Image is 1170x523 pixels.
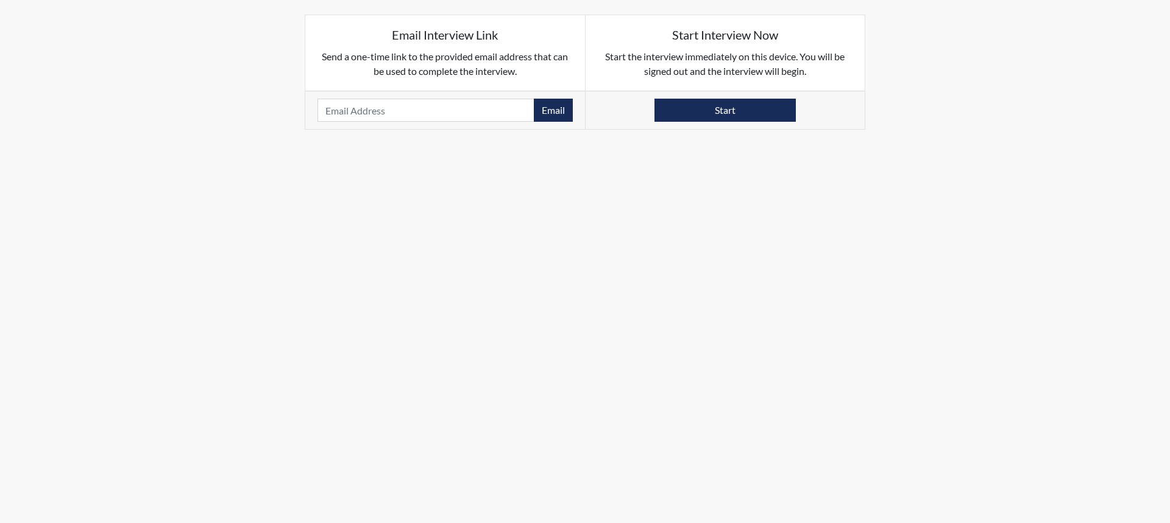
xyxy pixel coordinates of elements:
h5: Email Interview Link [317,27,573,42]
input: Email Address [317,99,534,122]
button: Email [534,99,573,122]
h5: Start Interview Now [598,27,853,42]
p: Start the interview immediately on this device. You will be signed out and the interview will begin. [598,49,853,79]
p: Send a one-time link to the provided email address that can be used to complete the interview. [317,49,573,79]
button: Start [654,99,796,122]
